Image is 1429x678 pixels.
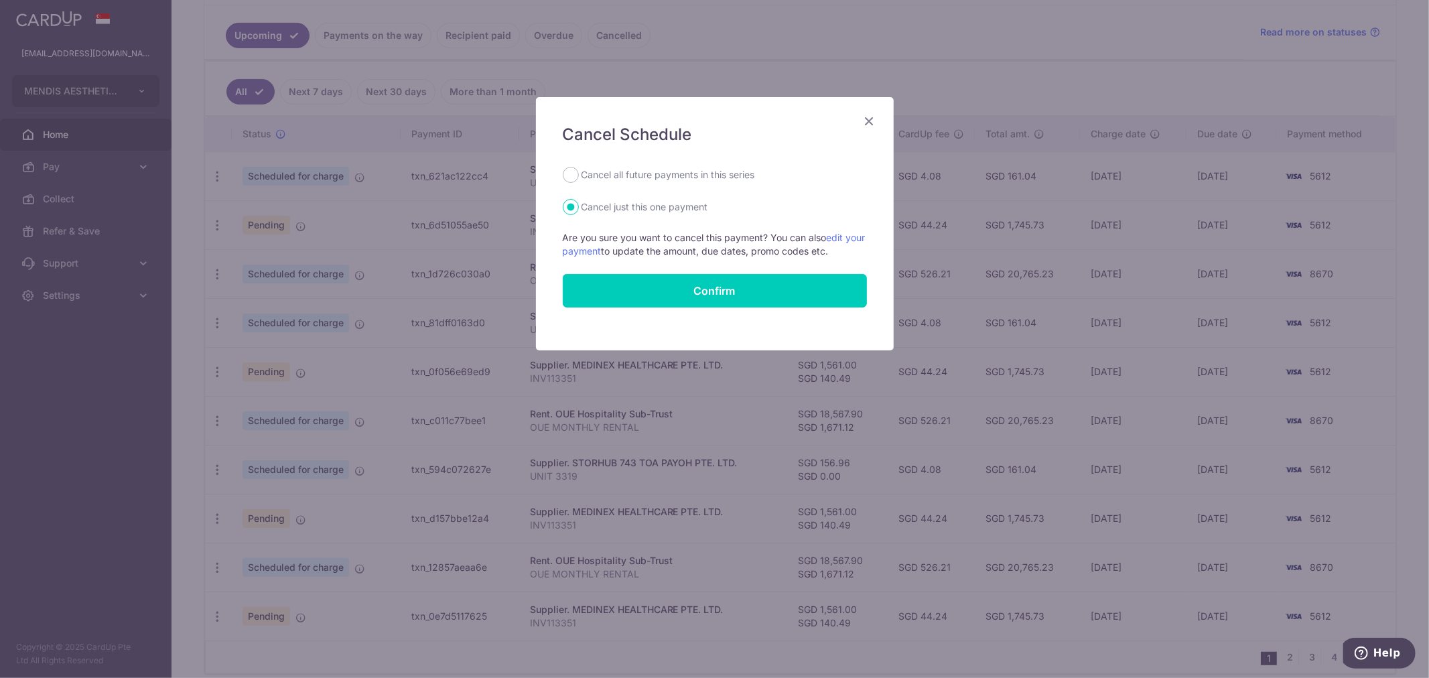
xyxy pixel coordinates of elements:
h5: Cancel Schedule [563,124,867,145]
button: Close [862,113,878,129]
button: Confirm [563,274,867,308]
label: Cancel just this one payment [582,199,708,215]
iframe: Opens a widget where you can find more information [1343,638,1416,671]
label: Cancel all future payments in this series [582,167,755,183]
p: Are you sure you want to cancel this payment? You can also to update the amount, due dates, promo... [563,231,867,258]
